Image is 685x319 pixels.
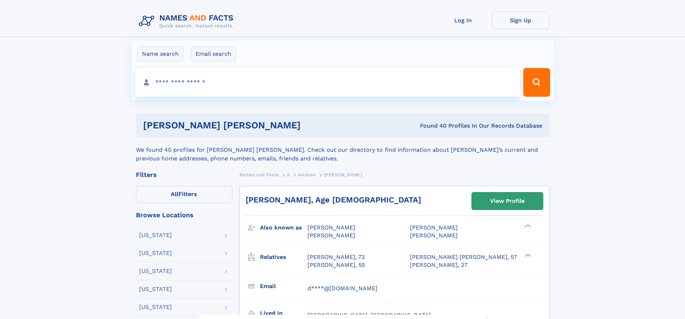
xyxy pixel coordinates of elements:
[260,280,307,292] h3: Email
[490,193,525,209] div: View Profile
[137,46,183,61] label: Name search
[298,170,316,179] a: Abdeen
[239,170,279,179] a: Names and Facts
[287,170,290,179] a: A
[410,224,458,231] span: [PERSON_NAME]
[139,232,172,238] div: [US_STATE]
[139,304,172,310] div: [US_STATE]
[136,186,232,203] label: Filters
[324,172,362,177] span: [PERSON_NAME]
[410,232,458,239] span: [PERSON_NAME]
[139,286,172,292] div: [US_STATE]
[523,68,550,97] button: Search Button
[307,232,355,239] span: [PERSON_NAME]
[246,195,421,204] a: [PERSON_NAME], Age [DEMOGRAPHIC_DATA]
[360,122,542,130] div: Found 40 Profiles In Our Records Database
[298,172,316,177] span: Abdeen
[307,312,431,319] span: [GEOGRAPHIC_DATA], [GEOGRAPHIC_DATA]
[139,250,172,256] div: [US_STATE]
[136,212,232,218] div: Browse Locations
[260,222,307,234] h3: Also known as
[307,224,355,231] span: [PERSON_NAME]
[287,172,290,177] span: A
[523,253,531,258] div: ❯
[434,12,492,29] a: Log In
[472,192,543,210] a: View Profile
[260,251,307,263] h3: Relatives
[136,12,239,31] img: Logo Names and Facts
[143,121,360,130] h1: [PERSON_NAME] [PERSON_NAME]
[136,137,549,163] div: We found 40 profiles for [PERSON_NAME] [PERSON_NAME]. Check out our directory to find information...
[307,253,365,261] a: [PERSON_NAME], 73
[191,46,236,61] label: Email search
[523,224,531,228] div: ❯
[171,191,178,197] span: All
[410,253,517,261] a: [PERSON_NAME] [PERSON_NAME], 57
[492,12,549,29] a: Sign Up
[139,268,172,274] div: [US_STATE]
[135,68,520,97] input: search input
[307,261,365,269] a: [PERSON_NAME], 55
[410,261,467,269] a: [PERSON_NAME], 27
[136,172,232,178] div: Filters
